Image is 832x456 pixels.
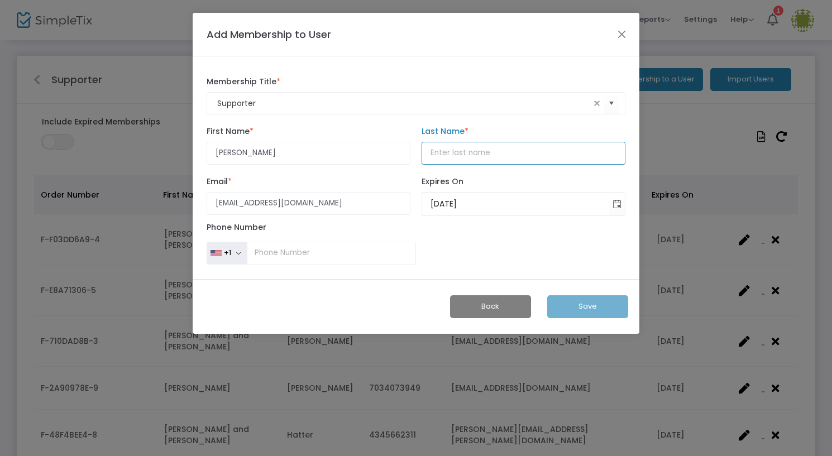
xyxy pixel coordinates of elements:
[207,126,410,137] label: First Name
[207,222,266,233] label: Phone Number
[422,126,625,137] label: Last Name
[207,142,410,165] input: Enter first name
[207,27,331,42] h4: Add Membership to User
[247,242,416,265] input: Phone Number
[615,27,629,41] button: Close
[604,92,619,115] button: Select
[422,142,625,165] input: Enter last name
[609,193,625,215] button: Toggle calendar
[207,192,410,215] input: Enter email
[207,242,247,265] button: +1
[422,176,625,188] label: Expires On
[450,295,531,318] button: Back
[207,176,410,188] label: Email
[422,193,609,215] input: Enter Expire Date
[224,248,231,257] div: +1
[217,98,590,109] input: Select Membership
[207,76,625,88] label: Membership Title
[590,97,604,110] span: clear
